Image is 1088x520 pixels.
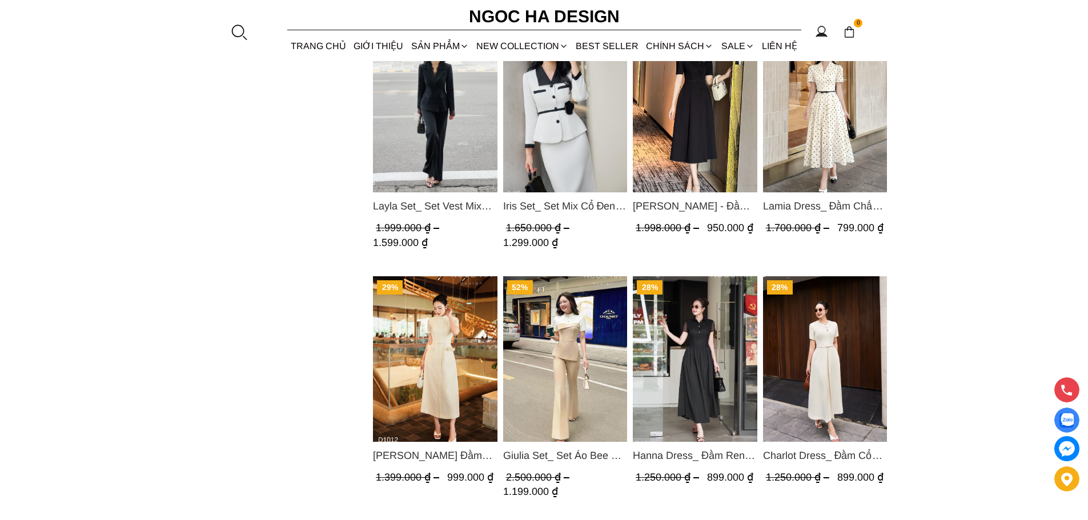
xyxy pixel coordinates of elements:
img: Catherine Dress_ Đầm Ren Đính Hoa Túi Màu Kem D1012 [373,276,497,442]
a: Product image - Catherine Dress_ Đầm Ren Đính Hoa Túi Màu Kem D1012 [373,276,497,442]
a: Product image - Giulia Set_ Set Áo Bee Mix Cổ Trắng Đính Cúc Quần Loe BQ014 [503,276,627,442]
a: Product image - Irene Dress - Đầm Vest Dáng Xòe Kèm Đai D713 [633,27,757,192]
a: Display image [1054,408,1079,433]
a: Product image - Hanna Dress_ Đầm Ren Mix Vải Thô Màu Đen D1011 [633,276,757,442]
a: SALE [717,31,758,61]
span: [PERSON_NAME] - Đầm Vest Dáng Xòe Kèm Đai D713 [633,198,757,214]
span: 1.250.000 ₫ [765,471,832,483]
span: 1.998.000 ₫ [636,222,702,233]
img: Display image [1059,413,1074,428]
span: 1.700.000 ₫ [765,222,832,233]
a: Link to Catherine Dress_ Đầm Ren Đính Hoa Túi Màu Kem D1012 [373,448,497,463]
span: 1.250.000 ₫ [636,471,702,483]
a: messenger [1054,436,1079,461]
img: Iris Set_ Set Mix Cổ Đen Chân Váy Bút Chì Màu Trắng Kèm Đai Hoa BJ117 [503,27,627,192]
img: Lamia Dress_ Đầm Chấm Bi Cổ Vest Màu Kem D1003 [762,27,887,192]
div: Chính sách [643,31,717,61]
span: Hanna Dress_ Đầm Ren Mix Vải Thô Màu Đen D1011 [633,448,757,463]
a: Link to Hanna Dress_ Đầm Ren Mix Vải Thô Màu Đen D1011 [633,448,757,463]
a: Link to Charlot Dress_ Đầm Cổ Tròn Xếp Ly Giữa Kèm Đai Màu Kem D1009 [762,448,887,463]
a: LIÊN HỆ [758,31,801,61]
span: Iris Set_ Set Mix Cổ Đen Chân Váy Bút Chì Màu Trắng Kèm Đai Hoa BJ117 [503,198,627,214]
span: Layla Set_ Set Vest Mix Ren Đen Quần Suông BQ-06 [373,198,497,214]
span: 899.000 ₫ [707,471,753,483]
a: Product image - Lamia Dress_ Đầm Chấm Bi Cổ Vest Màu Kem D1003 [762,27,887,192]
img: Giulia Set_ Set Áo Bee Mix Cổ Trắng Đính Cúc Quần Loe BQ014 [503,276,627,442]
span: 0 [854,19,863,28]
img: Irene Dress - Đầm Vest Dáng Xòe Kèm Đai D713 [633,27,757,192]
span: Giulia Set_ Set Áo Bee Mix Cổ Trắng Đính Cúc Quần Loe BQ014 [503,448,627,463]
span: 1.299.000 ₫ [503,237,557,248]
a: Product image - Iris Set_ Set Mix Cổ Đen Chân Váy Bút Chì Màu Trắng Kèm Đai Hoa BJ117 [503,27,627,192]
a: Link to Giulia Set_ Set Áo Bee Mix Cổ Trắng Đính Cúc Quần Loe BQ014 [503,448,627,463]
span: Lamia Dress_ Đầm Chấm Bi Cổ Vest Màu Kem D1003 [762,198,887,214]
span: 2.500.000 ₫ [505,471,572,483]
span: [PERSON_NAME] Đầm Ren Đính Hoa Túi Màu Kem D1012 [373,448,497,463]
span: 1.599.000 ₫ [373,237,428,248]
a: BEST SELLER [572,31,643,61]
a: Link to Irene Dress - Đầm Vest Dáng Xòe Kèm Đai D713 [633,198,757,214]
a: NEW COLLECTION [472,31,572,61]
span: 1.399.000 ₫ [376,471,442,483]
a: Product image - Layla Set_ Set Vest Mix Ren Đen Quần Suông BQ-06 [373,27,497,192]
span: Charlot Dress_ Đầm Cổ Tròn Xếp Ly Giữa Kèm Đai Màu Kem D1009 [762,448,887,463]
img: Layla Set_ Set Vest Mix Ren Đen Quần Suông BQ-06 [373,27,497,192]
a: Link to Lamia Dress_ Đầm Chấm Bi Cổ Vest Màu Kem D1003 [762,198,887,214]
a: Link to Iris Set_ Set Mix Cổ Đen Chân Váy Bút Chì Màu Trắng Kèm Đai Hoa BJ117 [503,198,627,214]
img: img-CART-ICON-ksit0nf1 [843,26,856,38]
a: Ngoc Ha Design [459,3,630,30]
span: 1.199.000 ₫ [503,486,557,497]
a: TRANG CHỦ [287,31,350,61]
span: 1.999.000 ₫ [376,222,442,233]
a: GIỚI THIỆU [350,31,407,61]
img: Hanna Dress_ Đầm Ren Mix Vải Thô Màu Đen D1011 [633,276,757,442]
span: 999.000 ₫ [447,471,493,483]
span: 1.650.000 ₫ [505,222,572,233]
span: 799.000 ₫ [837,222,883,233]
img: Charlot Dress_ Đầm Cổ Tròn Xếp Ly Giữa Kèm Đai Màu Kem D1009 [762,276,887,442]
span: 899.000 ₫ [837,471,883,483]
span: 950.000 ₫ [707,222,753,233]
a: Product image - Charlot Dress_ Đầm Cổ Tròn Xếp Ly Giữa Kèm Đai Màu Kem D1009 [762,276,887,442]
div: SẢN PHẨM [407,31,472,61]
a: Link to Layla Set_ Set Vest Mix Ren Đen Quần Suông BQ-06 [373,198,497,214]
